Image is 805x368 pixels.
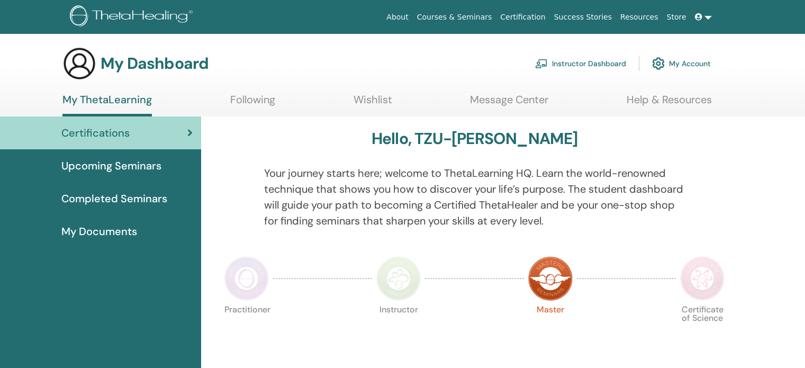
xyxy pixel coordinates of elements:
[224,256,269,301] img: Practitioner
[70,5,196,29] img: logo.png
[376,256,421,301] img: Instructor
[62,93,152,116] a: My ThetaLearning
[528,306,573,350] p: Master
[663,7,691,27] a: Store
[101,54,209,73] h3: My Dashboard
[616,7,663,27] a: Resources
[496,7,549,27] a: Certification
[61,125,130,141] span: Certifications
[354,93,392,114] a: Wishlist
[61,191,167,207] span: Completed Seminars
[62,47,96,80] img: generic-user-icon.jpg
[264,165,685,229] p: Your journey starts here; welcome to ThetaLearning HQ. Learn the world-renowned technique that sh...
[413,7,496,27] a: Courses & Seminars
[535,52,626,75] a: Instructor Dashboard
[470,93,548,114] a: Message Center
[382,7,412,27] a: About
[680,306,725,350] p: Certificate of Science
[372,129,578,148] h3: Hello, TZU-[PERSON_NAME]
[528,256,573,301] img: Master
[680,256,725,301] img: Certificate of Science
[652,55,665,73] img: cog.svg
[61,158,161,174] span: Upcoming Seminars
[652,52,711,75] a: My Account
[224,306,269,350] p: Practitioner
[550,7,616,27] a: Success Stories
[230,93,275,114] a: Following
[61,223,137,239] span: My Documents
[627,93,712,114] a: Help & Resources
[376,306,421,350] p: Instructor
[535,59,548,68] img: chalkboard-teacher.svg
